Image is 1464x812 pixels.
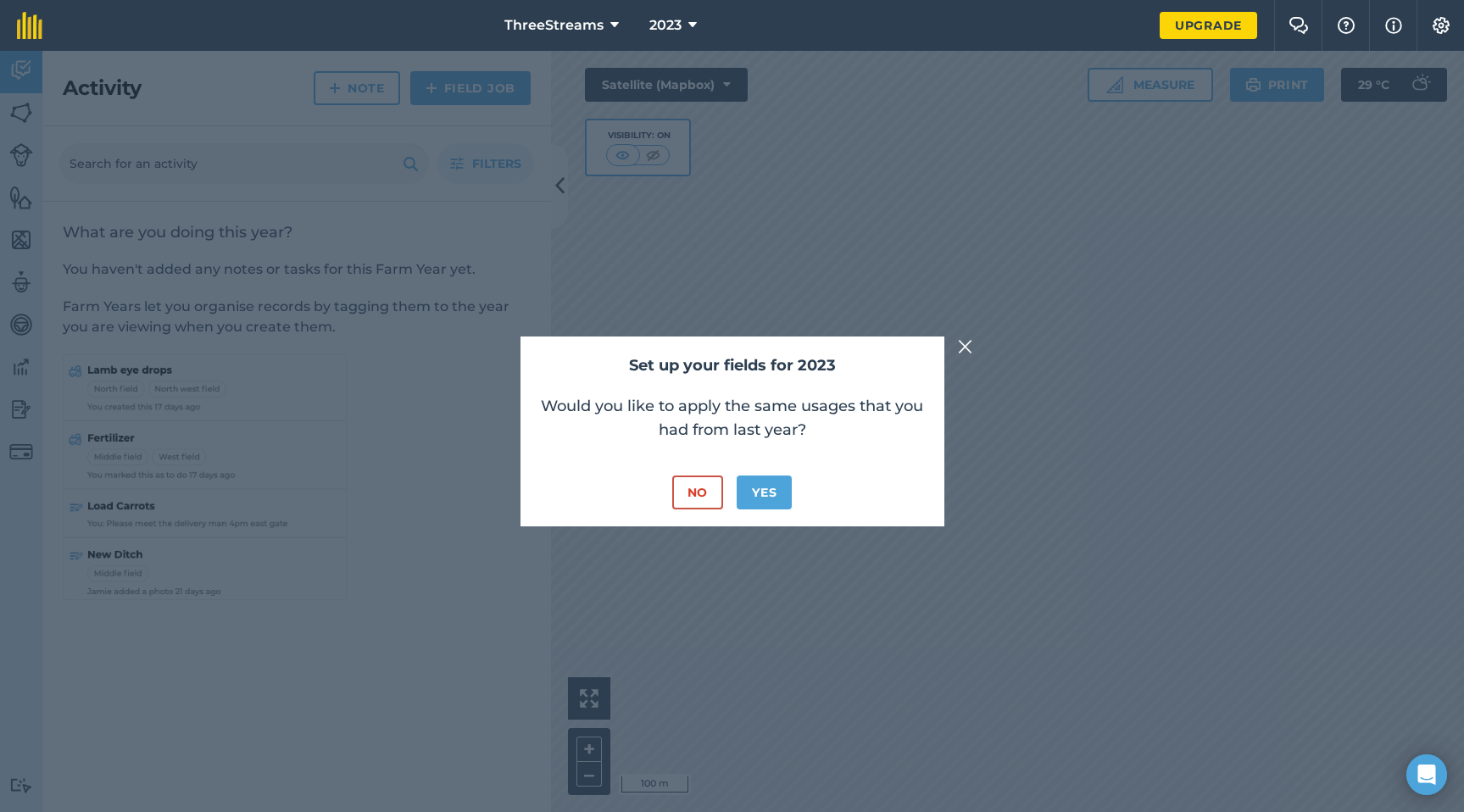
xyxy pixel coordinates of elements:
span: ThreeStreams [504,15,604,36]
img: A cog icon [1431,17,1451,34]
div: Open Intercom Messenger [1406,754,1447,795]
img: svg+xml;base64,PHN2ZyB4bWxucz0iaHR0cDovL3d3dy53My5vcmcvMjAwMC9zdmciIHdpZHRoPSIyMiIgaGVpZ2h0PSIzMC... [958,336,973,357]
img: svg+xml;base64,PHN2ZyB4bWxucz0iaHR0cDovL3d3dy53My5vcmcvMjAwMC9zdmciIHdpZHRoPSIxNyIgaGVpZ2h0PSIxNy... [1385,15,1402,36]
img: A question mark icon [1336,17,1356,34]
h2: Set up your fields for 2023 [537,353,927,378]
p: Would you like to apply the same usages that you had from last year? [537,394,927,442]
a: Upgrade [1160,12,1257,39]
span: 2023 [649,15,682,36]
button: No [672,476,723,509]
button: Yes [737,476,792,509]
img: Two speech bubbles overlapping with the left bubble in the forefront [1289,17,1309,34]
img: fieldmargin Logo [17,12,42,39]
